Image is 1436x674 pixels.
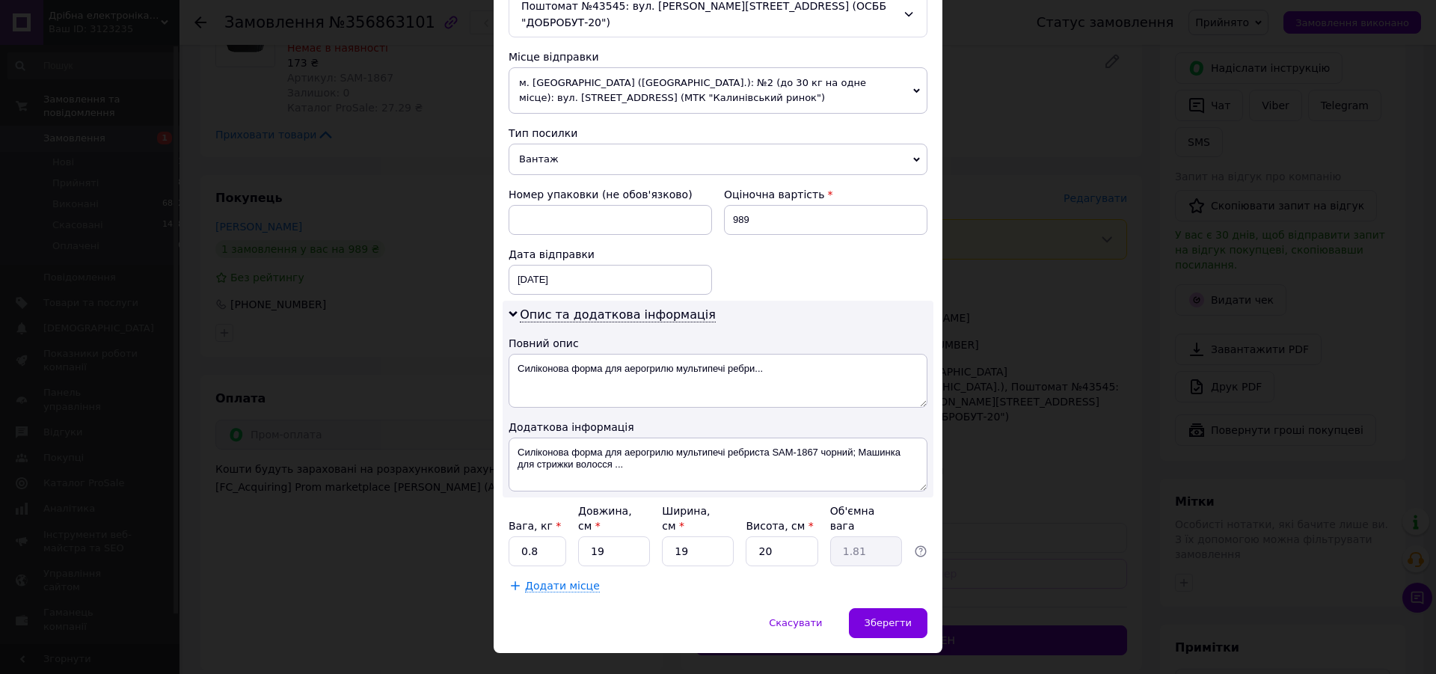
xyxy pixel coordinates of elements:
div: Номер упаковки (не обов'язково) [509,187,712,202]
span: Вантаж [509,144,927,175]
textarea: Силіконова форма для аерогрилю мультипечі ребри... [509,354,927,408]
div: Додаткова інформація [509,420,927,435]
div: Об'ємна вага [830,503,902,533]
label: Ширина, см [662,505,710,532]
label: Довжина, см [578,505,632,532]
div: Дата відправки [509,247,712,262]
span: м. [GEOGRAPHIC_DATA] ([GEOGRAPHIC_DATA].): №2 (до 30 кг на одне місце): вул. [STREET_ADDRESS] (МТ... [509,67,927,114]
label: Висота, см [746,520,813,532]
span: Тип посилки [509,127,577,139]
span: Опис та додаткова інформація [520,307,716,322]
span: Скасувати [769,617,822,628]
span: Зберегти [865,617,912,628]
span: Місце відправки [509,51,599,63]
div: Оціночна вартість [724,187,927,202]
span: Додати місце [525,580,600,592]
textarea: Силіконова форма для аерогрилю мультипечі ребриста SAM-1867 чорний; Машинка для стрижки волосся ... [509,438,927,491]
div: Повний опис [509,336,927,351]
label: Вага, кг [509,520,561,532]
